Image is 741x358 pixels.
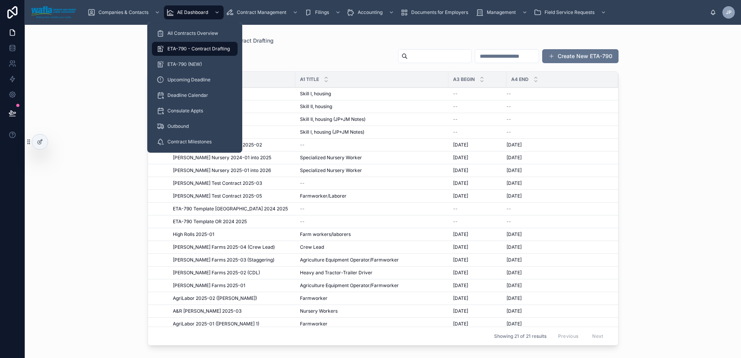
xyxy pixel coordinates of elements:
span: -- [453,129,458,135]
a: Nursery Workers [300,308,444,314]
span: ETA-790 (NEW) [167,61,202,67]
a: Field Service Requests [531,5,610,19]
a: Farmworker [300,321,444,327]
div: scrollable content [82,4,710,21]
span: -- [300,206,305,212]
span: Management [487,9,516,15]
span: A4 End [511,76,529,83]
span: A3 Begin [453,76,475,83]
span: [DATE] [453,244,468,250]
a: Contract Management [224,5,302,19]
span: Companies & Contacts [98,9,148,15]
span: -- [507,219,511,225]
span: [PERSON_NAME] Farms 2025-01 [173,282,245,289]
span: -- [507,129,511,135]
a: [PERSON_NAME] Farms 2025-04 (Crew Lead) [173,244,291,250]
span: [DATE] [507,321,522,327]
a: [DATE] [453,180,502,186]
span: Upcoming Deadline [167,77,210,83]
span: [PERSON_NAME] Nursery 2025-01 into 2026 [173,167,271,174]
a: [DATE] [507,321,609,327]
span: [DATE] [453,257,468,263]
a: [PERSON_NAME] Test Contract 2025-05 [173,193,291,199]
a: [PERSON_NAME] Farms 2025-02 (CDL) [173,270,291,276]
a: -- [507,91,609,97]
a: [DATE] [507,282,609,289]
a: [DATE] [453,321,502,327]
a: ETA-790 (NEW) [152,57,238,71]
span: -- [300,142,305,148]
span: Nursery Workers [300,308,338,314]
span: [DATE] [507,295,522,301]
a: Upcoming Deadline [152,73,238,87]
a: Documents for Employers [398,5,474,19]
a: Contract Milestones [152,135,238,149]
a: [DATE] [507,257,609,263]
a: Agriculture Equipment Operator/Farmworker [300,282,444,289]
a: [DATE] [453,308,502,314]
a: [PERSON_NAME] Farms 2025-03 (Staggering) [173,257,291,263]
a: -- [453,91,502,97]
a: [DATE] [507,270,609,276]
a: Specialized Nursery Worker [300,155,444,161]
span: -- [507,103,511,110]
span: [DATE] [507,257,522,263]
span: [DATE] [507,308,522,314]
a: [DATE] [507,295,609,301]
a: Management [474,5,531,19]
span: [DATE] [507,142,522,148]
span: [PERSON_NAME] Nursery 2024-01 into 2025 [173,155,271,161]
a: [DATE] [507,231,609,238]
span: -- [300,219,305,225]
a: [DATE] [453,282,502,289]
a: Farm workers/laborers [300,231,444,238]
a: Outbound [152,119,238,133]
span: Agriculture Equipment Operator/Farmworker [300,257,399,263]
span: [DATE] [453,270,468,276]
a: [DATE] [453,270,502,276]
a: AgriLabor 2025-02 ([PERSON_NAME]) [173,295,291,301]
a: Skill II, housing (JP+JM Notes) [300,116,444,122]
a: [DATE] [507,167,609,174]
span: [PERSON_NAME] Farms 2025-04 (Crew Lead) [173,244,275,250]
span: Skill I, housing (JP+JM Notes) [300,129,364,135]
span: Farmworker [300,295,327,301]
a: Deadline Calendar [152,88,238,102]
span: ETA-790 - Contract Drafting [167,46,230,52]
span: A1 Title [300,76,319,83]
a: High Rolls 2025-01 [173,231,291,238]
span: Skill I, housing [300,91,331,97]
a: Heavy and Tractor-Trailer Driver [300,270,444,276]
span: Contract Milestones [167,139,212,145]
span: Deadline Calendar [167,92,208,98]
span: Farmworker/Laborer [300,193,346,199]
span: [DATE] [507,282,522,289]
span: [DATE] [507,167,522,174]
a: [PERSON_NAME] Nursery 2024-01 into 2025 [173,155,291,161]
span: [DATE] [507,193,522,199]
span: ETA-790 Template OR 2024 2025 [173,219,247,225]
span: -- [453,206,458,212]
span: [DATE] [453,180,468,186]
a: -- [300,142,444,148]
a: [PERSON_NAME] Nursery 2025-01 into 2026 [173,167,291,174]
span: Accounting [358,9,383,15]
span: Skill II, housing [300,103,332,110]
span: [DATE] [507,231,522,238]
span: [PERSON_NAME] Test Contract 2025-03 [173,180,262,186]
span: [DATE] [453,142,468,148]
a: [DATE] [453,231,502,238]
span: AgriLabor 2025-01 ([PERSON_NAME] 1) [173,321,259,327]
a: Crew Lead [300,244,444,250]
a: -- [507,129,609,135]
a: Filings [302,5,345,19]
span: A&R [PERSON_NAME] 2025-03 [173,308,241,314]
button: Create New ETA-790 [542,49,619,63]
a: ETA-790 Template OR 2024 2025 [173,219,291,225]
span: [PERSON_NAME] Farms 2025-03 (Staggering) [173,257,274,263]
span: Farmworker [300,321,327,327]
span: [DATE] [507,180,522,186]
a: ETA-790 - Contract Drafting [152,42,238,56]
a: -- [453,129,502,135]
